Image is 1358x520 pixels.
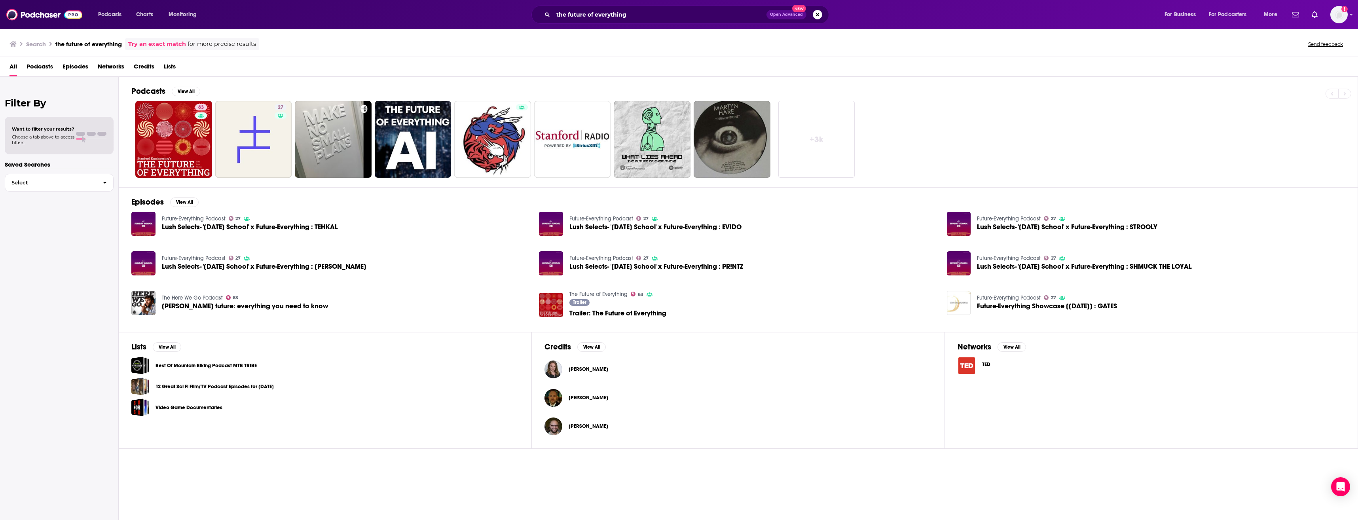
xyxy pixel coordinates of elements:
span: Lush Selects- '[DATE] School' x Future-Everything : [PERSON_NAME] [162,263,366,270]
button: View All [170,197,199,207]
a: Lists [164,60,176,76]
a: Danny Lewis [569,423,608,429]
img: Future-Everything Showcase [11.18.17] : GATES [947,291,971,315]
img: Lush Selects- 'Sunday School' x Future-Everything : TEHKAL [131,212,156,236]
a: 63 [195,104,207,110]
a: The Here We Go Podcast [162,294,223,301]
a: Future-Everything Showcase [11.18.17] : GATES [977,303,1117,309]
a: 63 [135,101,212,178]
a: 27 [1044,256,1056,260]
a: PodcastsView All [131,86,200,96]
a: Jennifer Strong [569,366,608,372]
a: Future-Everything Podcast [977,215,1041,222]
span: Monitoring [169,9,197,20]
span: Lush Selects- '[DATE] School' x Future-Everything : TEHKAL [162,224,338,230]
span: [PERSON_NAME] [569,366,608,372]
span: More [1264,9,1277,20]
img: Podchaser - Follow, Share and Rate Podcasts [6,7,82,22]
button: Jennifer StrongJennifer Strong [544,357,932,382]
img: Jennifer Strong [544,361,562,378]
a: Try an exact match [128,40,186,49]
button: Danny LewisDanny Lewis [544,414,932,439]
h3: the future of everything [55,40,122,48]
span: 27 [643,217,649,220]
h2: Filter By [5,97,114,109]
span: Podcasts [27,60,53,76]
span: TED [982,361,990,368]
span: 27 [1051,217,1056,220]
button: View All [153,342,181,352]
a: William Boekestein [569,395,608,401]
a: Leo Messi's future: everything you need to know [162,303,328,309]
img: TED logo [958,357,976,375]
a: 27 [636,216,649,221]
div: Search podcasts, credits, & more... [539,6,836,24]
a: Future-Everything Podcast [162,215,226,222]
button: Open AdvancedNew [766,10,806,19]
span: Choose a tab above to access filters. [12,134,74,145]
a: Show notifications dropdown [1289,8,1302,21]
a: EpisodesView All [131,197,199,207]
span: Want to filter your results? [12,126,74,132]
span: Select [5,180,97,185]
button: View All [172,87,200,96]
a: The Future of Everything [569,291,628,298]
a: Networks [98,60,124,76]
a: Best Of Mountain Biking Podcast MTB TRIBE [131,357,149,374]
a: Future-Everything Podcast [162,255,226,262]
button: Send feedback [1306,41,1345,47]
span: for more precise results [188,40,256,49]
h3: Search [26,40,46,48]
span: For Podcasters [1209,9,1247,20]
a: Charts [131,8,158,21]
a: Lush Selects- 'Sunday School' x Future-Everything : PR!NTZ [539,251,563,275]
span: [PERSON_NAME] [569,395,608,401]
a: 63 [631,292,643,296]
img: Lush Selects- 'Sunday School' x Future-Everything : EVIDO [539,212,563,236]
button: Select [5,174,114,192]
span: 27 [1051,296,1056,300]
button: open menu [1204,8,1258,21]
span: 63 [638,293,643,296]
a: 27 [229,256,241,260]
a: Credits [134,60,154,76]
a: Episodes [63,60,88,76]
a: 27 [275,104,286,110]
span: For Business [1165,9,1196,20]
span: Lush Selects- '[DATE] School' x Future-Everything : PR!NTZ [569,263,743,270]
img: William Boekestein [544,389,562,407]
p: Saved Searches [5,161,114,168]
span: Lush Selects- '[DATE] School' x Future-Everything : SHMUCK THE LOYAL [977,263,1192,270]
a: Video Game Documentaries [131,399,149,416]
a: Danny Lewis [544,418,562,435]
a: Trailer: The Future of Everything [539,293,563,317]
svg: Add a profile image [1341,6,1348,12]
button: open menu [163,8,207,21]
a: Show notifications dropdown [1309,8,1321,21]
a: Lush Selects- 'Sunday School' x Future-Everything : PR!NTZ [569,263,743,270]
span: Logged in as alisontucker [1330,6,1348,23]
a: All [9,60,17,76]
a: TED logoTED [958,357,1345,375]
a: 12 Great Sci Fi Film/TV Podcast Episodes for [DATE] [156,382,274,391]
span: 27 [643,256,649,260]
img: User Profile [1330,6,1348,23]
img: Lush Selects- 'Sunday School' x Future-Everything : SHMUCK THE LOYAL [947,251,971,275]
a: ListsView All [131,342,181,352]
h2: Credits [544,342,571,352]
a: Lush Selects- 'Sunday School' x Future-Everything : SHMUCK THE LOYAL [977,263,1192,270]
a: Trailer: The Future of Everything [569,310,666,317]
span: 27 [1051,256,1056,260]
img: Lush Selects- 'Sunday School' x Future-Everything : PAUL MAXWELL [131,251,156,275]
button: Show profile menu [1330,6,1348,23]
a: 12 Great Sci Fi Film/TV Podcast Episodes for May the 4th [131,378,149,395]
a: 27 [1044,295,1056,300]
